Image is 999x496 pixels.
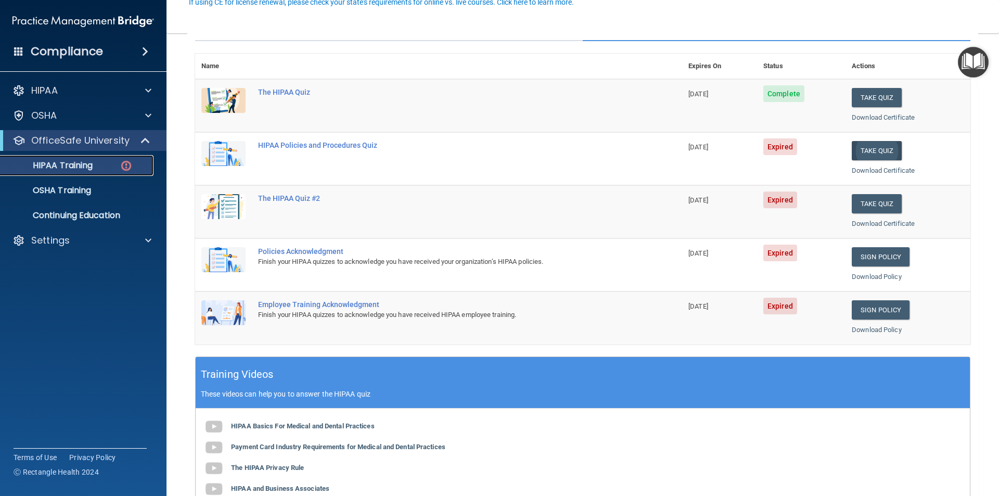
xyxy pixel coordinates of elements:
[195,54,252,79] th: Name
[120,159,133,172] img: danger-circle.6113f641.png
[852,113,915,121] a: Download Certificate
[763,298,797,314] span: Expired
[763,192,797,208] span: Expired
[852,300,910,320] a: Sign Policy
[12,234,151,247] a: Settings
[31,134,130,147] p: OfficeSafe University
[688,196,708,204] span: [DATE]
[31,84,58,97] p: HIPAA
[763,85,804,102] span: Complete
[688,302,708,310] span: [DATE]
[682,54,757,79] th: Expires On
[12,84,151,97] a: HIPAA
[258,141,630,149] div: HIPAA Policies and Procedures Quiz
[852,167,915,174] a: Download Certificate
[203,437,224,458] img: gray_youtube_icon.38fcd6cc.png
[846,54,970,79] th: Actions
[201,390,965,398] p: These videos can help you to answer the HIPAA quiz
[852,326,902,334] a: Download Policy
[12,134,151,147] a: OfficeSafe University
[852,141,902,160] button: Take Quiz
[852,247,910,266] a: Sign Policy
[231,443,445,451] b: Payment Card Industry Requirements for Medical and Dental Practices
[958,47,989,78] button: Open Resource Center
[12,109,151,122] a: OSHA
[852,273,902,281] a: Download Policy
[258,194,630,202] div: The HIPAA Quiz #2
[203,416,224,437] img: gray_youtube_icon.38fcd6cc.png
[31,44,103,59] h4: Compliance
[7,160,93,171] p: HIPAA Training
[231,422,375,430] b: HIPAA Basics For Medical and Dental Practices
[258,309,630,321] div: Finish your HIPAA quizzes to acknowledge you have received HIPAA employee training.
[258,88,630,96] div: The HIPAA Quiz
[14,452,57,463] a: Terms of Use
[688,249,708,257] span: [DATE]
[852,220,915,227] a: Download Certificate
[258,256,630,268] div: Finish your HIPAA quizzes to acknowledge you have received your organization’s HIPAA policies.
[258,247,630,256] div: Policies Acknowledgment
[31,109,57,122] p: OSHA
[852,88,902,107] button: Take Quiz
[231,464,304,472] b: The HIPAA Privacy Rule
[757,54,846,79] th: Status
[258,300,630,309] div: Employee Training Acknowledgment
[14,467,99,477] span: Ⓒ Rectangle Health 2024
[231,485,329,492] b: HIPAA and Business Associates
[688,143,708,151] span: [DATE]
[7,210,149,221] p: Continuing Education
[852,194,902,213] button: Take Quiz
[763,138,797,155] span: Expired
[7,185,91,196] p: OSHA Training
[201,365,274,384] h5: Training Videos
[763,245,797,261] span: Expired
[12,11,154,32] img: PMB logo
[203,458,224,479] img: gray_youtube_icon.38fcd6cc.png
[69,452,116,463] a: Privacy Policy
[688,90,708,98] span: [DATE]
[31,234,70,247] p: Settings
